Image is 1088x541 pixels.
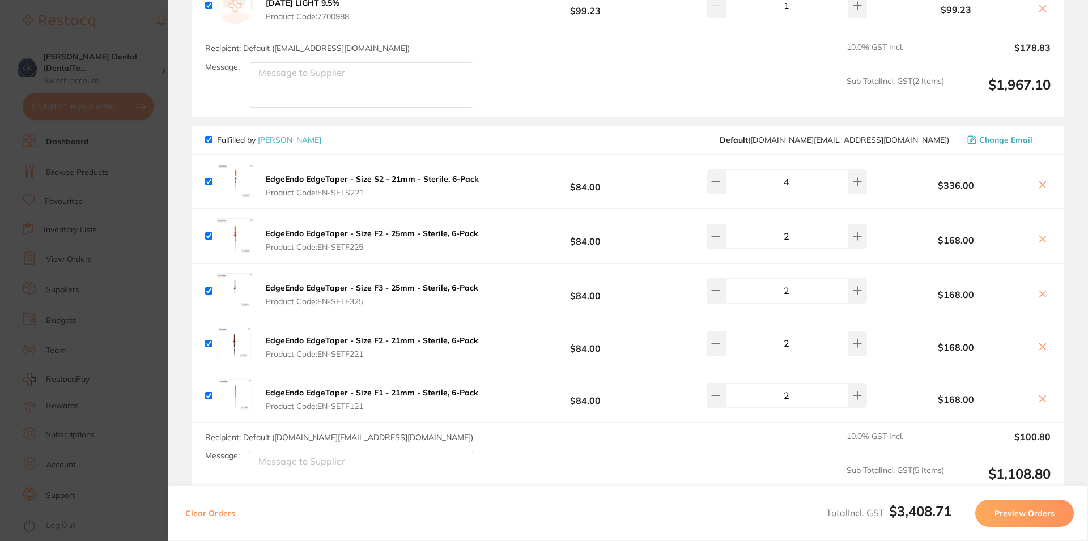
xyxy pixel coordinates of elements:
[882,394,1030,404] b: $168.00
[953,42,1051,67] output: $178.83
[953,76,1051,108] output: $1,967.10
[258,135,321,145] a: [PERSON_NAME]
[501,225,670,246] b: $84.00
[266,335,478,346] b: EdgeEndo EdgeTaper - Size F2 - 21mm - Sterile, 6-Pack
[889,502,951,519] b: $3,408.71
[217,273,253,309] img: eXhjM2dqOQ
[882,289,1030,300] b: $168.00
[262,387,482,411] button: EdgeEndo EdgeTaper - Size F1 - 21mm - Sterile, 6-Pack Product Code:EN-SETF121
[205,451,240,461] label: Message:
[882,342,1030,352] b: $168.00
[979,135,1032,144] span: Change Email
[205,43,410,53] span: Recipient: Default ( [EMAIL_ADDRESS][DOMAIN_NAME] )
[266,188,479,197] span: Product Code: EN-SETS221
[847,42,944,67] span: 10.0 % GST Incl.
[266,174,479,184] b: EdgeEndo EdgeTaper - Size S2 - 21mm - Sterile, 6-Pack
[975,500,1074,527] button: Preview Orders
[182,500,239,527] button: Clear Orders
[720,135,748,145] b: Default
[882,235,1030,245] b: $168.00
[266,12,349,21] span: Product Code: 7700988
[501,333,670,354] b: $84.00
[266,283,478,293] b: EdgeEndo EdgeTaper - Size F3 - 25mm - Sterile, 6-Pack
[217,164,253,199] img: YzUzYzlkbA
[266,242,478,252] span: Product Code: EN-SETF225
[501,280,670,301] b: $84.00
[266,228,478,238] b: EdgeEndo EdgeTaper - Size F2 - 25mm - Sterile, 6-Pack
[847,432,944,457] span: 10.0 % GST Incl.
[205,432,473,442] span: Recipient: Default ( [DOMAIN_NAME][EMAIL_ADDRESS][DOMAIN_NAME] )
[217,218,253,254] img: ZDRyMGkycw
[217,327,253,360] img: eWUwaHR4ZA
[217,378,253,413] img: ajdqa29lMQ
[217,135,321,144] p: Fulfilled by
[847,76,944,108] span: Sub Total Incl. GST ( 2 Items)
[262,283,482,306] button: EdgeEndo EdgeTaper - Size F3 - 25mm - Sterile, 6-Pack Product Code:EN-SETF325
[266,297,478,306] span: Product Code: EN-SETF325
[953,466,1051,497] output: $1,108.80
[720,135,949,144] span: customer.care@henryschein.com.au
[262,174,482,198] button: EdgeEndo EdgeTaper - Size S2 - 21mm - Sterile, 6-Pack Product Code:EN-SETS221
[501,385,670,406] b: $84.00
[882,5,1030,15] b: $99.23
[266,387,478,398] b: EdgeEndo EdgeTaper - Size F1 - 21mm - Sterile, 6-Pack
[262,228,482,252] button: EdgeEndo EdgeTaper - Size F2 - 25mm - Sterile, 6-Pack Product Code:EN-SETF225
[953,432,1051,457] output: $100.80
[266,350,478,359] span: Product Code: EN-SETF221
[501,171,670,192] b: $84.00
[964,135,1051,145] button: Change Email
[847,466,944,497] span: Sub Total Incl. GST ( 5 Items)
[266,402,478,411] span: Product Code: EN-SETF121
[826,507,951,518] span: Total Incl. GST
[205,62,240,72] label: Message:
[882,180,1030,190] b: $336.00
[262,335,482,359] button: EdgeEndo EdgeTaper - Size F2 - 21mm - Sterile, 6-Pack Product Code:EN-SETF221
